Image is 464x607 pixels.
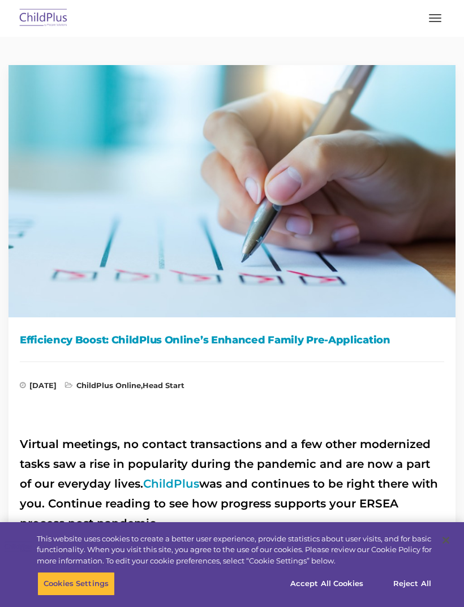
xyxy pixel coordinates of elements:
[17,5,70,32] img: ChildPlus by Procare Solutions
[37,533,432,567] div: This website uses cookies to create a better user experience, provide statistics about user visit...
[37,572,115,596] button: Cookies Settings
[433,528,458,553] button: Close
[20,332,444,348] h1: Efficiency Boost: ChildPlus Online’s Enhanced Family Pre-Application
[20,382,57,393] span: [DATE]
[20,434,444,533] h2: Virtual meetings, no contact transactions and a few other modernized tasks saw a rise in populari...
[143,381,184,390] a: Head Start
[284,572,370,596] button: Accept All Cookies
[65,382,184,393] span: ,
[143,477,199,490] a: ChildPlus
[76,381,141,390] a: ChildPlus Online
[377,572,448,596] button: Reject All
